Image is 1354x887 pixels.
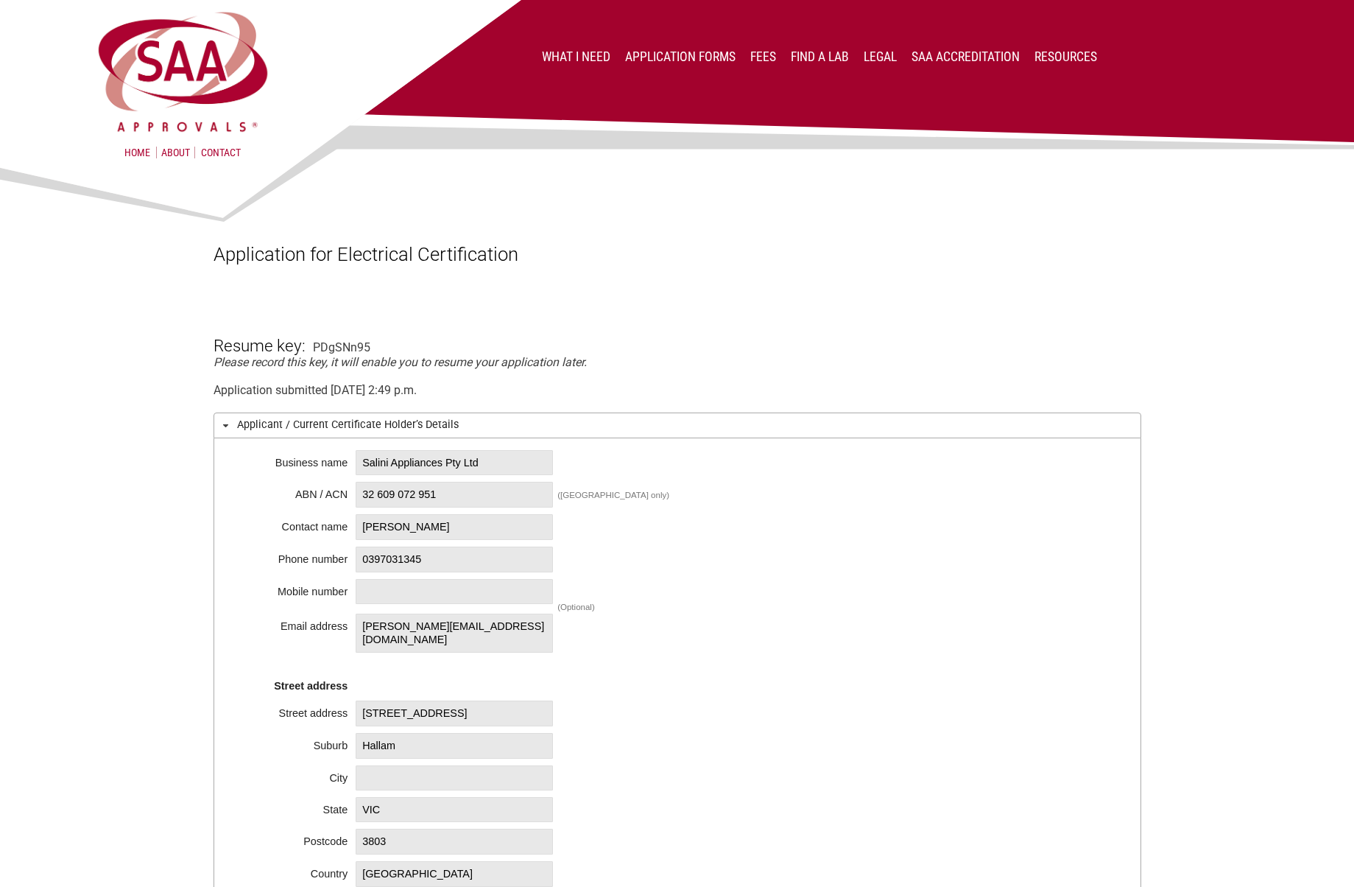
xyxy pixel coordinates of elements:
a: What I Need [542,49,610,64]
div: PDgSNn95 [313,340,370,354]
a: Legal [864,49,897,64]
span: 3803 [356,829,553,855]
a: Resources [1034,49,1097,64]
h3: Applicant / Current Certificate Holder’s Details [214,413,1141,438]
strong: Street address [274,680,348,692]
span: [PERSON_NAME][EMAIL_ADDRESS][DOMAIN_NAME] [356,614,553,653]
em: Please record this key, it will enable you to resume your application later. [214,355,587,369]
div: Country [237,863,348,878]
div: Mobile number [237,581,348,596]
a: Fees [750,49,776,64]
span: 32 609 072 951 [356,482,553,508]
span: [PERSON_NAME] [356,514,553,540]
div: Phone number [237,549,348,564]
a: SAA Accreditation [912,49,1020,64]
a: Contact [201,147,241,158]
div: State [237,799,348,814]
div: Contact name [237,516,348,531]
div: (Optional) [557,603,595,611]
a: Find a lab [791,49,849,64]
div: Postcode [237,831,348,846]
a: Home [124,147,150,158]
span: VIC [356,797,553,823]
div: Application submitted [DATE] 2:49 p.m. [214,383,1141,397]
div: Suburb [237,735,348,750]
span: 0397031345 [356,547,553,572]
div: Email address [237,616,348,631]
span: Hallam [356,733,553,759]
span: [STREET_ADDRESS] [356,701,553,726]
a: About [156,147,195,158]
div: City [237,768,348,782]
a: Application Forms [625,49,736,64]
div: Business name [237,452,348,467]
span: [GEOGRAPHIC_DATA] [356,861,553,887]
div: Street address [237,703,348,718]
span: Salini Appliances Pty Ltd [356,450,553,476]
img: SAA Approvals [95,9,271,135]
h1: Application for Electrical Certification [214,243,1141,265]
div: ([GEOGRAPHIC_DATA] only) [557,491,669,499]
div: ABN / ACN [237,484,348,499]
h3: Resume key: [214,312,306,356]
